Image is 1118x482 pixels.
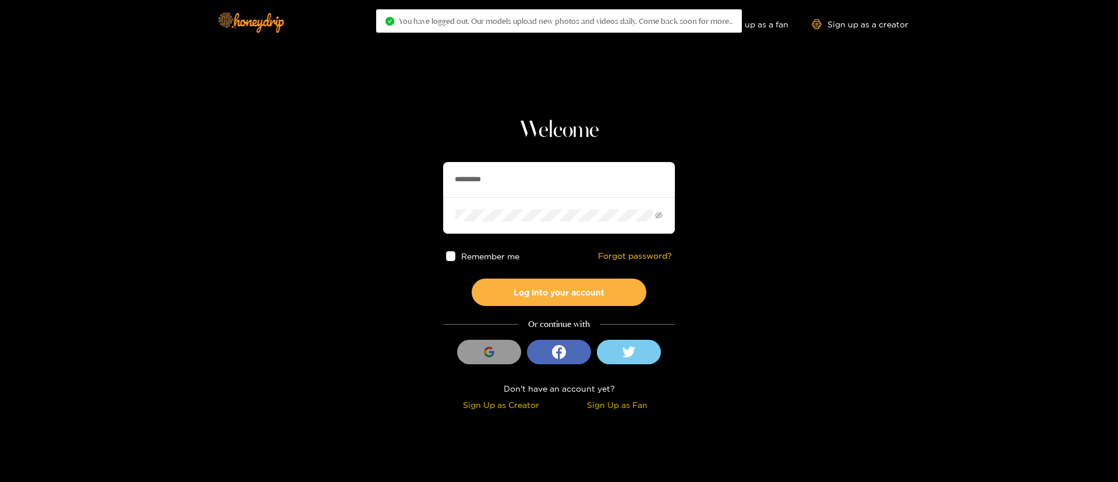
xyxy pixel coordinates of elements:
div: Or continue with [443,318,675,331]
a: Sign up as a fan [709,19,788,29]
span: You have logged out. Our models upload new photos and videos daily. Come back soon for more.. [399,16,733,26]
a: Forgot password? [598,251,672,261]
span: check-circle [385,17,394,26]
div: Don't have an account yet? [443,382,675,395]
div: Sign Up as Creator [446,398,556,411]
button: Log into your account [472,279,646,306]
span: Remember me [462,252,520,261]
span: eye-invisible [655,212,663,219]
div: Sign Up as Fan [562,398,672,411]
h1: Welcome [443,117,675,145]
a: Sign up as a creator [812,19,908,29]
